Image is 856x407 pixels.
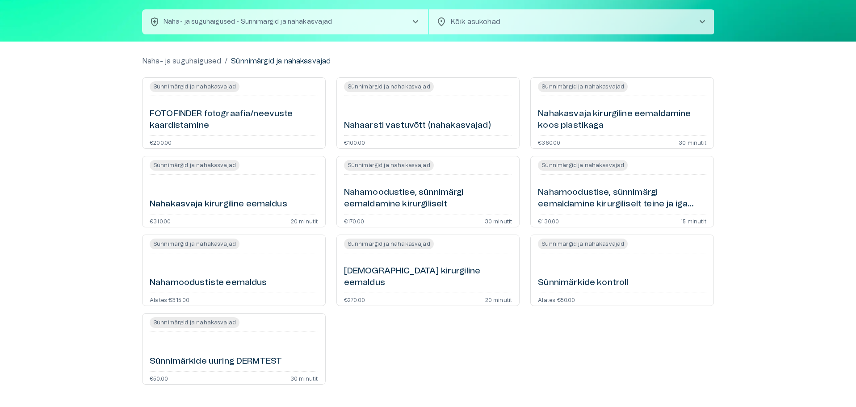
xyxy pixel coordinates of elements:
[410,17,421,27] span: chevron_right
[485,218,512,223] p: 30 minutit
[142,313,326,385] a: Open service booking details
[344,265,512,289] h6: [DEMOGRAPHIC_DATA] kirurgiline eemaldus
[164,17,332,27] p: Naha- ja suguhaigused - Sünnimärgid ja nahakasvajad
[150,297,189,302] p: Alates €315.00
[150,277,267,289] h6: Nahamoodustiste eemaldus
[538,161,628,169] span: Sünnimärgid ja nahakasvajad
[142,9,428,34] button: health_and_safetyNaha- ja suguhaigused - Sünnimärgid ja nahakasvajadchevron_right
[436,17,447,27] span: location_on
[344,218,364,223] p: €170.00
[538,218,559,223] p: €130.00
[344,120,491,132] h6: Nahaarsti vastuvõtt (nahakasvajad)
[344,161,434,169] span: Sünnimärgid ja nahakasvajad
[538,83,628,91] span: Sünnimärgid ja nahakasvajad
[336,77,520,149] a: Open service booking details
[150,375,168,381] p: €50.00
[142,77,326,149] a: Open service booking details
[336,235,520,306] a: Open service booking details
[530,156,714,227] a: Open service booking details
[538,277,628,289] h6: Sünnimärkide kontroll
[150,218,171,223] p: €310.00
[538,240,628,248] span: Sünnimärgid ja nahakasvajad
[538,187,706,210] h6: Nahamoodustise, sünnimärgi eemaldamine kirurgiliselt teine ja iga järgnev
[231,56,331,67] p: Sünnimärgid ja nahakasvajad
[225,56,227,67] p: /
[344,240,434,248] span: Sünnimärgid ja nahakasvajad
[291,218,318,223] p: 20 minutit
[142,56,221,67] a: Naha- ja suguhaigused
[149,17,160,27] span: health_and_safety
[150,108,318,132] h6: FOTOFINDER fotograafia/neevuste kaardistamine
[530,77,714,149] a: Open service booking details
[538,297,575,302] p: Alates €50.00
[150,161,239,169] span: Sünnimärgid ja nahakasvajad
[680,218,706,223] p: 15 minutit
[450,17,683,27] p: Kõik asukohad
[344,139,365,145] p: €100.00
[679,139,706,145] p: 30 minutit
[150,83,239,91] span: Sünnimärgid ja nahakasvajad
[344,83,434,91] span: Sünnimärgid ja nahakasvajad
[485,297,512,302] p: 20 minutit
[142,235,326,306] a: Open service booking details
[336,156,520,227] a: Open service booking details
[344,187,512,210] h6: Nahamoodustise, sünnimärgi eemaldamine kirurgiliselt
[150,139,172,145] p: €200.00
[150,198,287,210] h6: Nahakasvaja kirurgiline eemaldus
[530,235,714,306] a: Open service booking details
[150,356,282,368] h6: Sünnimärkide uuring DERMTEST
[150,240,239,248] span: Sünnimärgid ja nahakasvajad
[150,319,239,327] span: Sünnimärgid ja nahakasvajad
[538,108,706,132] h6: Nahakasvaja kirurgiline eemaldamine koos plastikaga
[142,156,326,227] a: Open service booking details
[344,297,365,302] p: €270.00
[290,375,318,381] p: 30 minutit
[697,17,708,27] span: chevron_right
[538,139,560,145] p: €360.00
